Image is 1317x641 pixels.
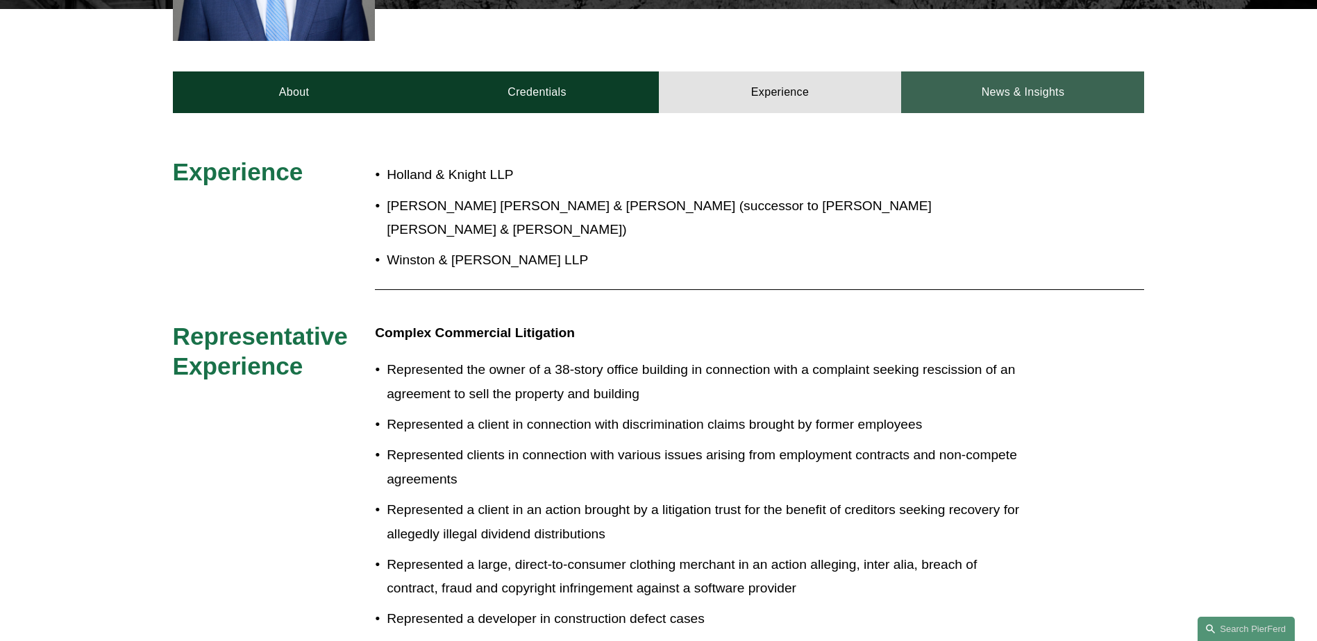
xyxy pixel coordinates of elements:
[173,158,303,185] span: Experience
[1198,617,1295,641] a: Search this site
[173,71,416,113] a: About
[173,323,355,380] span: Representative Experience
[901,71,1144,113] a: News & Insights
[387,163,1023,187] p: Holland & Knight LLP
[375,325,575,340] strong: Complex Commercial Litigation
[387,553,1023,601] p: Represented a large, direct-to-consumer clothing merchant in an action alleging, inter alia, brea...
[416,71,659,113] a: Credentials
[387,358,1023,406] p: Represented the owner of a 38-story office building in connection with a complaint seeking rescis...
[659,71,902,113] a: Experience
[387,443,1023,491] p: Represented clients in connection with various issues arising from employment contracts and non-c...
[387,194,1023,242] p: [PERSON_NAME] [PERSON_NAME] & [PERSON_NAME] (successor to [PERSON_NAME] [PERSON_NAME] & [PERSON_N...
[387,607,1023,631] p: Represented a developer in construction defect cases
[387,413,1023,437] p: Represented a client in connection with discrimination claims brought by former employees
[387,248,1023,273] p: Winston & [PERSON_NAME] LLP
[387,498,1023,546] p: Represented a client in an action brought by a litigation trust for the benefit of creditors seek...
